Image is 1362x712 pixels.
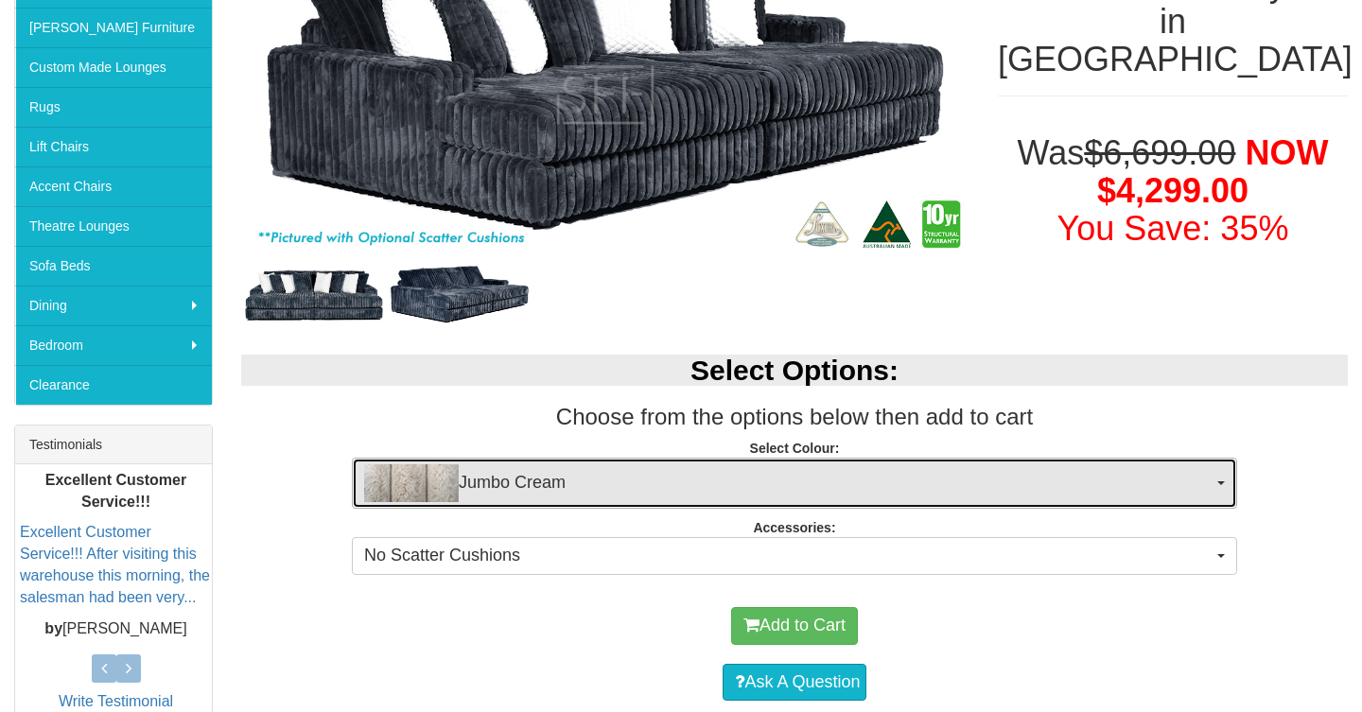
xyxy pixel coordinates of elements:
[15,166,212,206] a: Accent Chairs
[15,286,212,325] a: Dining
[731,607,858,645] button: Add to Cart
[750,441,840,456] strong: Select Colour:
[20,618,212,640] p: [PERSON_NAME]
[998,134,1348,247] h1: Was
[241,405,1348,429] h3: Choose from the options below then add to cart
[15,246,212,286] a: Sofa Beds
[59,693,173,709] a: Write Testimonial
[15,127,212,166] a: Lift Chairs
[1057,209,1289,248] font: You Save: 35%
[45,472,186,510] b: Excellent Customer Service!!!
[352,537,1237,575] button: No Scatter Cushions
[15,47,212,87] a: Custom Made Lounges
[15,206,212,246] a: Theatre Lounges
[15,425,212,464] div: Testimonials
[364,464,1213,502] span: Jumbo Cream
[44,620,62,636] b: by
[1097,133,1328,210] span: NOW $4,299.00
[364,464,459,502] img: Jumbo Cream
[352,458,1237,509] button: Jumbo CreamJumbo Cream
[15,365,212,405] a: Clearance
[1084,133,1235,172] del: $6,699.00
[15,87,212,127] a: Rugs
[20,524,210,605] a: Excellent Customer Service!!! After visiting this warehouse this morning, the salesman had been v...
[364,544,1213,568] span: No Scatter Cushions
[15,325,212,365] a: Bedroom
[723,664,865,702] a: Ask A Question
[15,8,212,47] a: [PERSON_NAME] Furniture
[690,355,899,386] b: Select Options:
[753,520,835,535] strong: Accessories:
